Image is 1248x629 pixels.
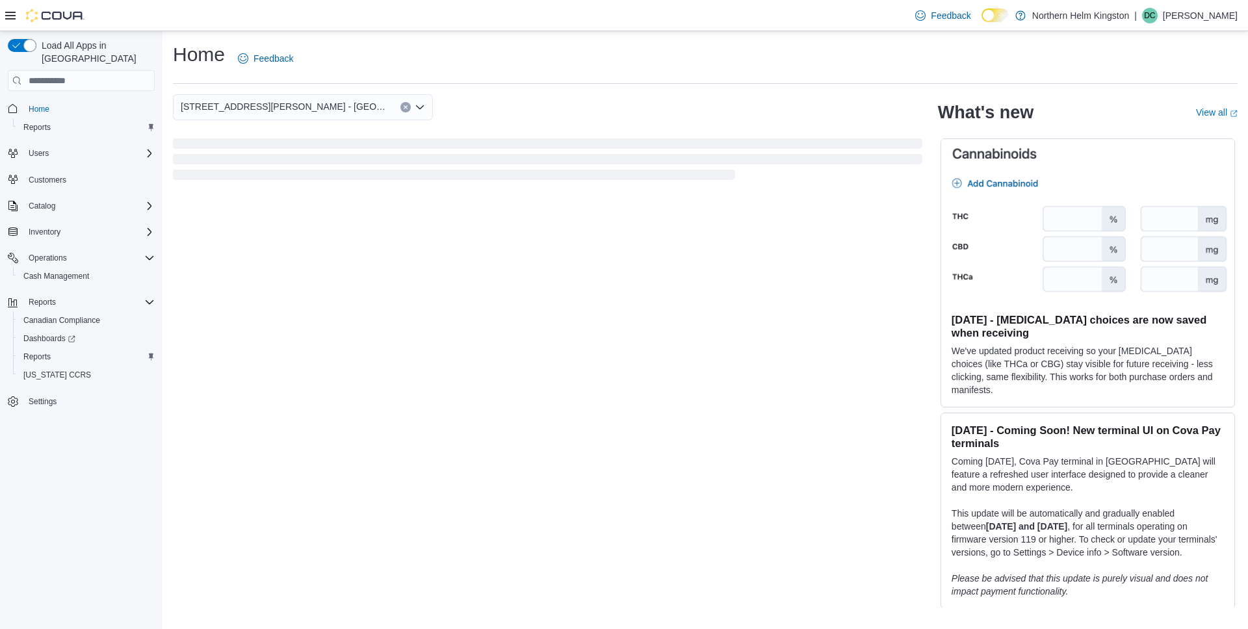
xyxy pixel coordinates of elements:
[23,101,55,117] a: Home
[8,94,155,444] nav: Complex example
[173,141,922,183] span: Loading
[29,201,55,211] span: Catalog
[3,99,160,118] button: Home
[23,294,61,310] button: Reports
[952,424,1224,450] h3: [DATE] - Coming Soon! New terminal UI on Cova Pay terminals
[23,224,155,240] span: Inventory
[23,294,155,310] span: Reports
[1163,8,1238,23] p: [PERSON_NAME]
[910,3,976,29] a: Feedback
[3,392,160,411] button: Settings
[3,197,160,215] button: Catalog
[181,99,387,114] span: [STREET_ADDRESS][PERSON_NAME] - [GEOGRAPHIC_DATA]
[1230,110,1238,118] svg: External link
[986,521,1067,532] strong: [DATE] and [DATE]
[952,507,1224,559] p: This update will be automatically and gradually enabled between , for all terminals operating on ...
[13,366,160,384] button: [US_STATE] CCRS
[938,102,1033,123] h2: What's new
[400,102,411,112] button: Clear input
[233,45,298,71] a: Feedback
[253,52,293,65] span: Feedback
[23,352,51,362] span: Reports
[18,331,81,346] a: Dashboards
[18,268,155,284] span: Cash Management
[18,120,155,135] span: Reports
[29,297,56,307] span: Reports
[173,42,225,68] h1: Home
[13,118,160,136] button: Reports
[23,250,155,266] span: Operations
[26,9,84,22] img: Cova
[18,367,96,383] a: [US_STATE] CCRS
[1142,8,1158,23] div: David Cote
[23,250,72,266] button: Operations
[23,315,100,326] span: Canadian Compliance
[18,313,105,328] a: Canadian Compliance
[23,100,155,116] span: Home
[18,313,155,328] span: Canadian Compliance
[1196,107,1238,118] a: View allExternal link
[3,223,160,241] button: Inventory
[18,331,155,346] span: Dashboards
[23,271,89,281] span: Cash Management
[3,170,160,189] button: Customers
[13,311,160,329] button: Canadian Compliance
[23,393,155,409] span: Settings
[29,227,60,237] span: Inventory
[23,394,62,409] a: Settings
[23,172,71,188] a: Customers
[18,349,155,365] span: Reports
[18,349,56,365] a: Reports
[13,329,160,348] a: Dashboards
[18,268,94,284] a: Cash Management
[23,370,91,380] span: [US_STATE] CCRS
[3,249,160,267] button: Operations
[1144,8,1155,23] span: DC
[952,573,1208,597] em: Please be advised that this update is purely visual and does not impact payment functionality.
[23,333,75,344] span: Dashboards
[1032,8,1129,23] p: Northern Helm Kingston
[23,122,51,133] span: Reports
[29,396,57,407] span: Settings
[29,148,49,159] span: Users
[23,224,66,240] button: Inventory
[23,198,155,214] span: Catalog
[36,39,155,65] span: Load All Apps in [GEOGRAPHIC_DATA]
[29,175,66,185] span: Customers
[18,367,155,383] span: Washington CCRS
[952,455,1224,494] p: Coming [DATE], Cova Pay terminal in [GEOGRAPHIC_DATA] will feature a refreshed user interface des...
[1134,8,1137,23] p: |
[952,313,1224,339] h3: [DATE] - [MEDICAL_DATA] choices are now saved when receiving
[29,253,67,263] span: Operations
[23,146,155,161] span: Users
[3,293,160,311] button: Reports
[952,344,1224,396] p: We've updated product receiving so your [MEDICAL_DATA] choices (like THCa or CBG) stay visible fo...
[23,198,60,214] button: Catalog
[29,104,49,114] span: Home
[3,144,160,162] button: Users
[23,172,155,188] span: Customers
[18,120,56,135] a: Reports
[23,146,54,161] button: Users
[931,9,970,22] span: Feedback
[981,8,1009,22] input: Dark Mode
[415,102,425,112] button: Open list of options
[13,348,160,366] button: Reports
[13,267,160,285] button: Cash Management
